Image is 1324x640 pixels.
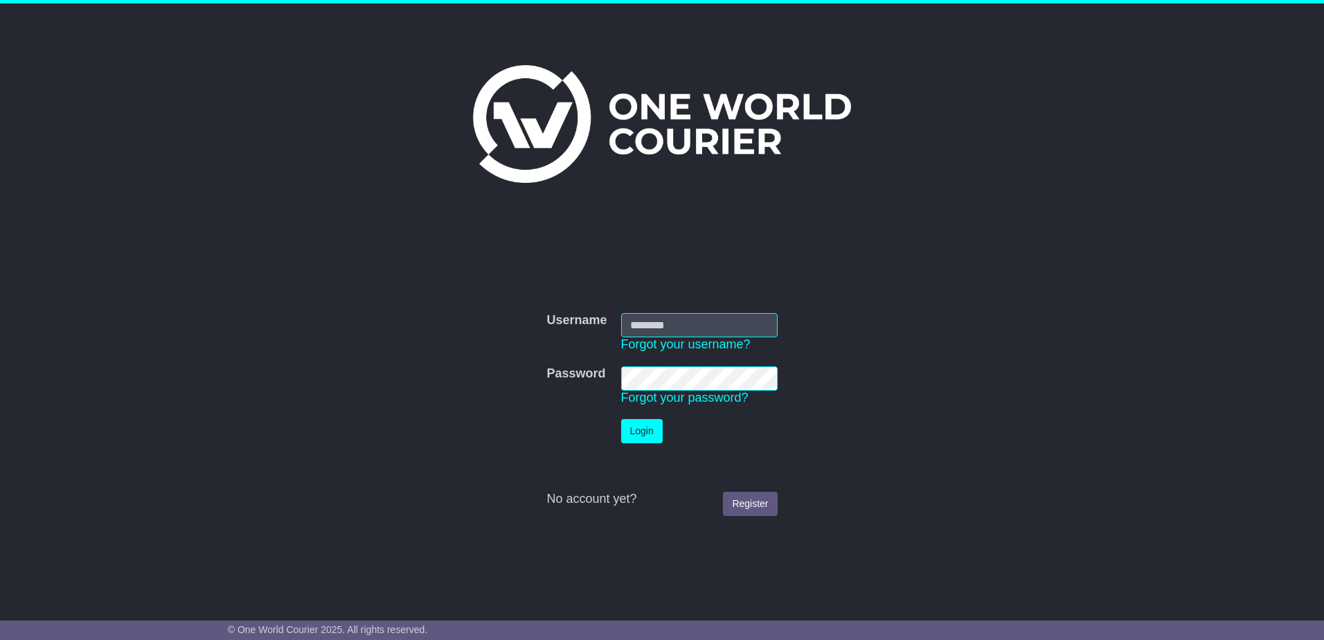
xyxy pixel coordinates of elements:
img: One World [473,65,851,183]
label: Username [546,313,607,328]
span: © One World Courier 2025. All rights reserved. [228,624,428,635]
label: Password [546,366,605,382]
a: Forgot your password? [621,391,749,405]
a: Forgot your username? [621,337,751,351]
a: Register [723,492,777,516]
button: Login [621,419,663,443]
div: No account yet? [546,492,777,507]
